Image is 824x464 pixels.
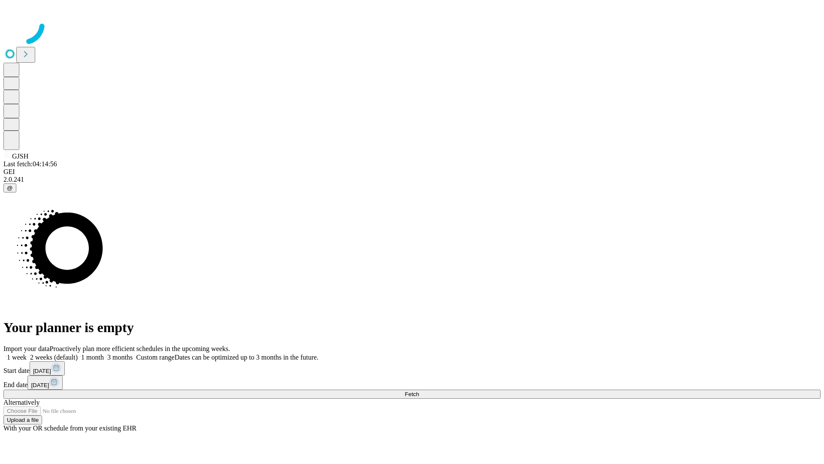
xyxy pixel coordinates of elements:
[136,354,174,361] span: Custom range
[107,354,133,361] span: 3 months
[3,424,136,432] span: With your OR schedule from your existing EHR
[3,399,39,406] span: Alternatively
[405,391,419,397] span: Fetch
[50,345,230,352] span: Proactively plan more efficient schedules in the upcoming weeks.
[3,415,42,424] button: Upload a file
[175,354,318,361] span: Dates can be optimized up to 3 months in the future.
[3,345,50,352] span: Import your data
[3,168,821,176] div: GEI
[3,320,821,336] h1: Your planner is empty
[3,361,821,375] div: Start date
[7,354,27,361] span: 1 week
[30,361,65,375] button: [DATE]
[31,382,49,388] span: [DATE]
[7,185,13,191] span: @
[27,375,63,390] button: [DATE]
[3,176,821,183] div: 2.0.241
[30,354,78,361] span: 2 weeks (default)
[12,153,28,160] span: GJSH
[3,160,57,168] span: Last fetch: 04:14:56
[3,390,821,399] button: Fetch
[81,354,104,361] span: 1 month
[3,183,16,192] button: @
[33,368,51,374] span: [DATE]
[3,375,821,390] div: End date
